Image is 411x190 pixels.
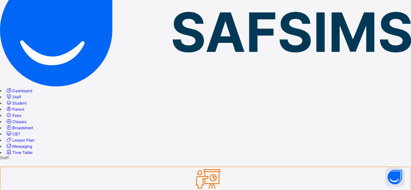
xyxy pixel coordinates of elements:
span: Lesson Plan [12,138,34,143]
a: Student [6,101,27,106]
span: Broadsheet [12,125,33,130]
a: Broadsheet [6,125,33,130]
span: Classes [12,119,27,124]
span: Fees [12,113,21,118]
a: Parent [6,107,24,112]
a: CBT [6,132,20,136]
span: Messaging [12,144,32,149]
a: Time Table [6,150,32,155]
span: Dashboard [12,88,32,93]
span: Staff [12,95,21,99]
a: Messaging [6,144,32,149]
a: Staff [6,95,21,99]
a: Dashboard [6,88,32,93]
a: Lesson Plan [6,138,34,143]
a: Fees [6,113,21,118]
span: Parent [12,107,24,112]
span: CBT [12,132,20,136]
a: Classes [6,119,27,124]
span: Student [12,101,27,106]
span: Time Table [12,150,32,155]
button: Open asap [385,167,405,187]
